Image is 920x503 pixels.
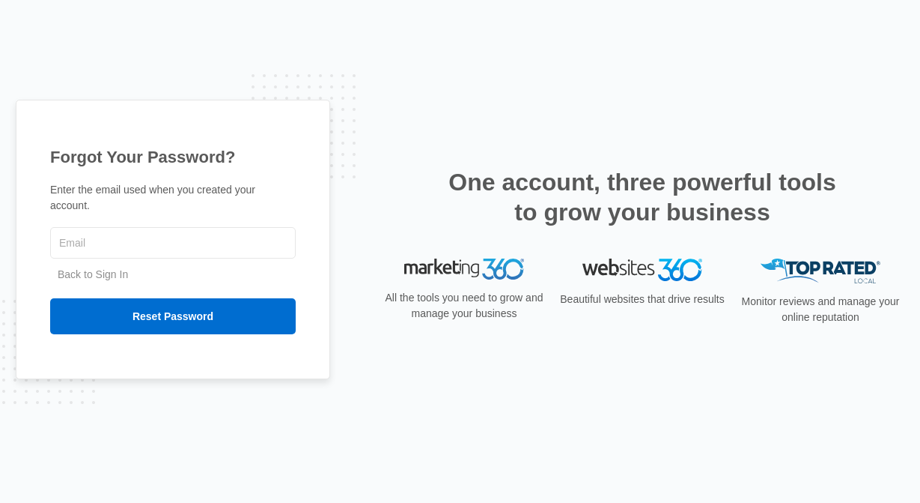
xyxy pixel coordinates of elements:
input: Reset Password [50,298,296,334]
p: Beautiful websites that drive results [558,292,726,307]
img: Websites 360 [582,259,702,280]
h1: Forgot Your Password? [50,145,296,169]
p: Enter the email used when you created your account. [50,182,296,214]
p: Monitor reviews and manage your online reputation [737,294,904,325]
a: Back to Sign In [58,268,128,280]
p: All the tools you need to grow and manage your business [380,290,548,322]
img: Top Rated Local [761,259,880,283]
img: Marketing 360 [404,259,524,280]
input: Email [50,227,296,259]
h2: One account, three powerful tools to grow your business [444,167,841,227]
